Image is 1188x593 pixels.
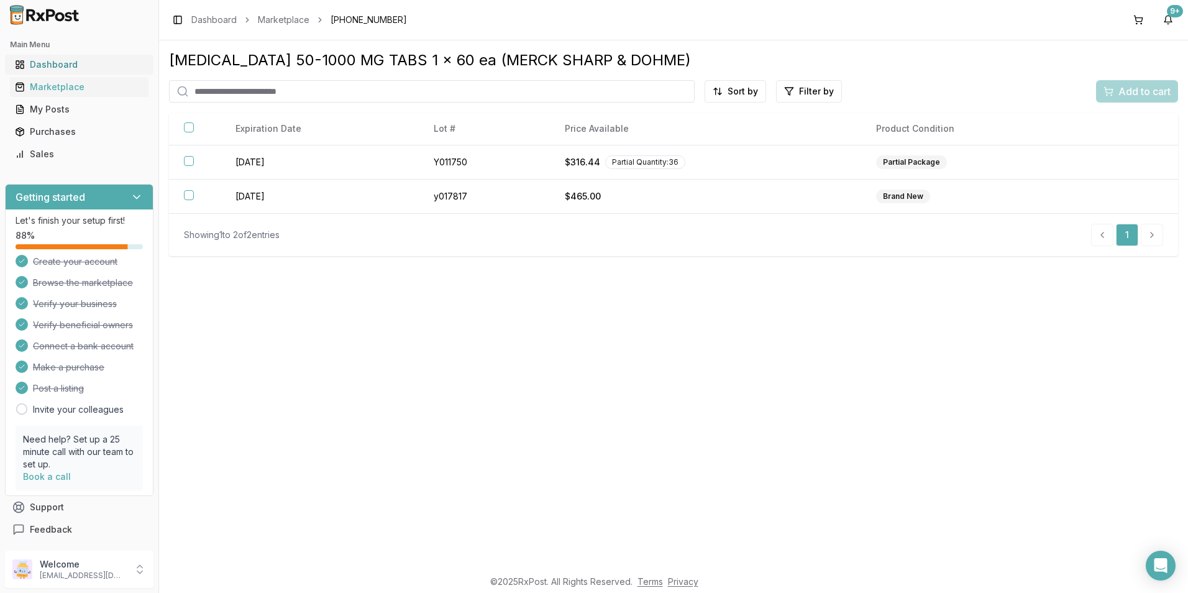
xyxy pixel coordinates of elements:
button: Dashboard [5,55,153,75]
button: Marketplace [5,77,153,97]
img: RxPost Logo [5,5,85,25]
div: 9+ [1167,5,1183,17]
button: My Posts [5,99,153,119]
div: Partial Quantity: 36 [605,155,685,169]
div: Dashboard [15,58,144,71]
span: Sort by [728,85,758,98]
img: User avatar [12,559,32,579]
div: My Posts [15,103,144,116]
span: [PHONE_NUMBER] [331,14,407,26]
span: Create your account [33,255,117,268]
button: Feedback [5,518,153,541]
span: Verify beneficial owners [33,319,133,331]
span: Feedback [30,523,72,536]
div: Brand New [876,190,930,203]
h2: Main Menu [10,40,148,50]
td: Y011750 [419,145,550,180]
p: [EMAIL_ADDRESS][DOMAIN_NAME] [40,571,126,581]
td: [DATE] [221,145,419,180]
nav: breadcrumb [191,14,407,26]
a: Marketplace [258,14,309,26]
a: Terms [637,576,663,587]
th: Expiration Date [221,113,419,145]
div: Purchases [15,126,144,138]
a: Book a call [23,471,71,482]
td: [DATE] [221,180,419,214]
div: Marketplace [15,81,144,93]
h3: Getting started [16,190,85,205]
div: Sales [15,148,144,160]
div: $316.44 [565,155,846,169]
button: 9+ [1158,10,1178,30]
span: Browse the marketplace [33,277,133,289]
span: Filter by [799,85,834,98]
span: Post a listing [33,382,84,395]
a: Marketplace [10,76,148,98]
button: Support [5,496,153,518]
a: Invite your colleagues [33,403,124,416]
a: Purchases [10,121,148,143]
a: 1 [1116,224,1138,246]
div: Open Intercom Messenger [1146,551,1176,581]
div: Showing 1 to 2 of 2 entries [184,229,280,241]
p: Let's finish your setup first! [16,214,143,227]
button: Sales [5,144,153,164]
a: Dashboard [10,53,148,76]
div: $465.00 [565,190,846,203]
div: Partial Package [876,155,947,169]
p: Need help? Set up a 25 minute call with our team to set up. [23,433,135,471]
th: Product Condition [861,113,1085,145]
button: Sort by [705,80,766,103]
span: 88 % [16,229,35,242]
p: Welcome [40,558,126,571]
nav: pagination [1091,224,1163,246]
a: My Posts [10,98,148,121]
a: Sales [10,143,148,165]
span: Connect a bank account [33,340,134,352]
td: y017817 [419,180,550,214]
a: Privacy [668,576,698,587]
span: Verify your business [33,298,117,310]
button: Purchases [5,122,153,142]
th: Lot # [419,113,550,145]
a: Dashboard [191,14,237,26]
button: Filter by [776,80,842,103]
th: Price Available [550,113,861,145]
span: Make a purchase [33,361,104,374]
div: [MEDICAL_DATA] 50-1000 MG TABS 1 x 60 ea (MERCK SHARP & DOHME) [169,50,1178,70]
